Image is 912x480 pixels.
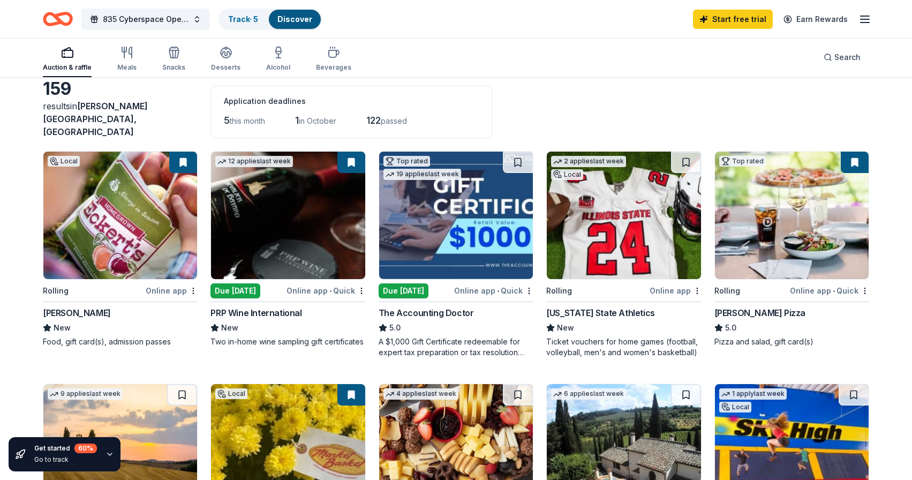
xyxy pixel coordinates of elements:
[228,14,258,24] a: Track· 5
[266,63,290,72] div: Alcohol
[790,284,869,297] div: Online app Quick
[43,306,111,319] div: [PERSON_NAME]
[551,388,626,400] div: 6 applies last week
[210,336,365,347] div: Two in-home wine sampling gift certificates
[715,152,869,279] img: Image for Dewey's Pizza
[815,47,869,68] button: Search
[215,388,247,399] div: Local
[379,283,428,298] div: Due [DATE]
[299,116,336,125] span: in October
[650,284,702,297] div: Online app
[719,388,787,400] div: 1 apply last week
[379,151,533,358] a: Image for The Accounting DoctorTop rated19 applieslast weekDue [DATE]Online app•QuickThe Accounti...
[48,156,80,167] div: Local
[43,100,198,138] div: results
[454,284,533,297] div: Online app Quick
[383,169,461,180] div: 19 applies last week
[117,63,137,72] div: Meals
[714,284,740,297] div: Rolling
[221,321,238,334] span: New
[224,115,230,126] span: 5
[287,284,366,297] div: Online app Quick
[329,287,331,295] span: •
[546,306,655,319] div: [US_STATE] State Athletics
[546,336,701,358] div: Ticket vouchers for home games (football, volleyball, men's and women's basketball)
[74,444,97,453] div: 60 %
[714,336,869,347] div: Pizza and salad, gift card(s)
[43,151,198,347] a: Image for Eckert'sLocalRollingOnline app[PERSON_NAME]NewFood, gift card(s), admission passes
[546,151,701,358] a: Image for Illinois State Athletics2 applieslast weekLocalRollingOnline app[US_STATE] State Athlet...
[43,152,197,279] img: Image for Eckert's
[43,78,198,100] div: 159
[383,388,458,400] div: 4 applies last week
[146,284,198,297] div: Online app
[379,306,474,319] div: The Accounting Doctor
[316,42,351,77] button: Beverages
[557,321,574,334] span: New
[547,152,700,279] img: Image for Illinois State Athletics
[34,455,97,464] div: Go to track
[777,10,854,29] a: Earn Rewards
[295,115,299,126] span: 1
[383,156,430,167] div: Top rated
[43,63,92,72] div: Auction & raffle
[316,63,351,72] div: Beverages
[43,42,92,77] button: Auction & raffle
[54,321,71,334] span: New
[43,336,198,347] div: Food, gift card(s), admission passes
[48,388,123,400] div: 9 applies last week
[834,51,861,64] span: Search
[546,284,572,297] div: Rolling
[714,151,869,347] a: Image for Dewey's PizzaTop ratedRollingOnline app•Quick[PERSON_NAME] Pizza5.0Pizza and salad, gif...
[211,63,240,72] div: Desserts
[366,115,381,126] span: 122
[497,287,499,295] span: •
[381,116,407,125] span: passed
[277,14,312,24] a: Discover
[693,10,773,29] a: Start free trial
[43,101,148,137] span: [PERSON_NAME][GEOGRAPHIC_DATA], [GEOGRAPHIC_DATA]
[211,42,240,77] button: Desserts
[725,321,736,334] span: 5.0
[551,169,583,180] div: Local
[379,336,533,358] div: A $1,000 Gift Certificate redeemable for expert tax preparation or tax resolution services—recipi...
[215,156,293,167] div: 12 applies last week
[266,42,290,77] button: Alcohol
[34,444,97,453] div: Get started
[210,151,365,347] a: Image for PRP Wine International12 applieslast weekDue [DATE]Online app•QuickPRP Wine Internation...
[719,402,751,412] div: Local
[218,9,322,30] button: Track· 5Discover
[43,101,148,137] span: in
[117,42,137,77] button: Meals
[162,42,185,77] button: Snacks
[103,13,189,26] span: 835 Cyberspace Operations Golf Fundraiser
[379,152,533,279] img: Image for The Accounting Doctor
[714,306,805,319] div: [PERSON_NAME] Pizza
[211,152,365,279] img: Image for PRP Wine International
[162,63,185,72] div: Snacks
[210,306,302,319] div: PRP Wine International
[43,284,69,297] div: Rolling
[551,156,626,167] div: 2 applies last week
[833,287,835,295] span: •
[389,321,401,334] span: 5.0
[210,283,260,298] div: Due [DATE]
[224,95,479,108] div: Application deadlines
[719,156,766,167] div: Top rated
[43,6,73,32] a: Home
[230,116,265,125] span: this month
[81,9,210,30] button: 835 Cyberspace Operations Golf Fundraiser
